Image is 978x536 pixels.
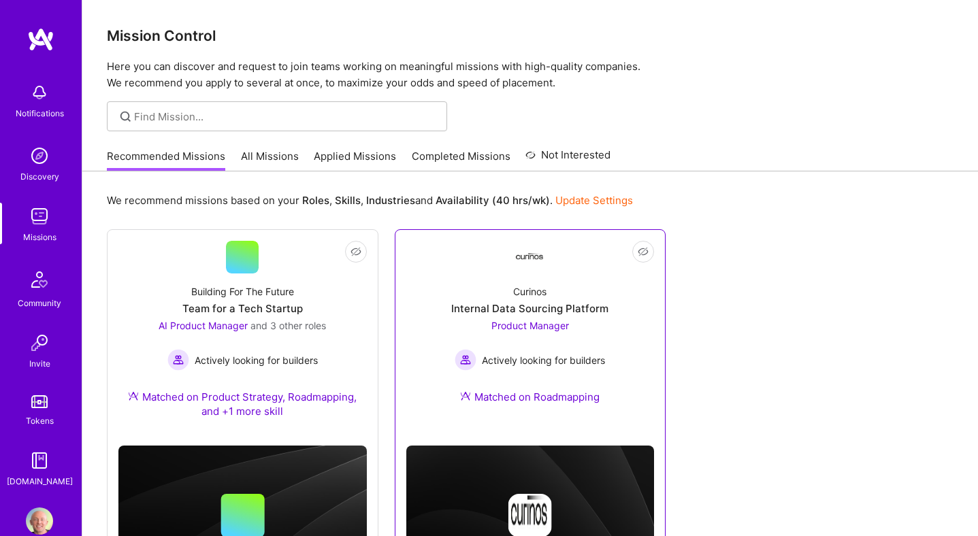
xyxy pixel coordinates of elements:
[482,353,605,367] span: Actively looking for builders
[351,246,361,257] i: icon EyeClosed
[107,193,633,207] p: We recommend missions based on your , , and .
[134,110,437,124] input: Find Mission...
[195,353,318,367] span: Actively looking for builders
[26,414,54,428] div: Tokens
[18,296,61,310] div: Community
[460,390,600,404] div: Matched on Roadmapping
[29,356,50,371] div: Invite
[118,390,367,418] div: Matched on Product Strategy, Roadmapping, and +1 more skill
[525,147,610,171] a: Not Interested
[241,149,299,171] a: All Missions
[491,320,569,331] span: Product Manager
[26,203,53,230] img: teamwork
[513,284,547,299] div: Curinos
[23,230,56,244] div: Missions
[128,390,139,401] img: Ateam Purple Icon
[314,149,396,171] a: Applied Missions
[26,79,53,106] img: bell
[26,447,53,474] img: guide book
[191,284,294,299] div: Building For The Future
[107,149,225,171] a: Recommended Missions
[23,263,56,296] img: Community
[302,194,329,207] b: Roles
[455,349,476,371] img: Actively looking for builders
[20,169,59,184] div: Discovery
[26,142,53,169] img: discovery
[118,109,133,124] i: icon SearchGrey
[406,241,655,420] a: Company LogoCurinosInternal Data Sourcing PlatformProduct Manager Actively looking for buildersAc...
[638,246,649,257] i: icon EyeClosed
[27,27,54,52] img: logo
[451,301,608,316] div: Internal Data Sourcing Platform
[26,329,53,356] img: Invite
[107,27,953,44] h3: Mission Control
[412,149,510,171] a: Completed Missions
[118,241,367,435] a: Building For The FutureTeam for a Tech StartupAI Product Manager and 3 other rolesActively lookin...
[335,194,361,207] b: Skills
[182,301,303,316] div: Team for a Tech Startup
[107,58,953,91] p: Here you can discover and request to join teams working on meaningful missions with high-quality ...
[26,507,53,535] img: User Avatar
[436,194,550,207] b: Availability (40 hrs/wk)
[555,194,633,207] a: Update Settings
[250,320,326,331] span: and 3 other roles
[31,395,48,408] img: tokens
[366,194,415,207] b: Industries
[159,320,248,331] span: AI Product Manager
[514,253,547,262] img: Company Logo
[16,106,64,120] div: Notifications
[460,390,471,401] img: Ateam Purple Icon
[167,349,189,371] img: Actively looking for builders
[22,507,56,535] a: User Avatar
[7,474,73,488] div: [DOMAIN_NAME]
